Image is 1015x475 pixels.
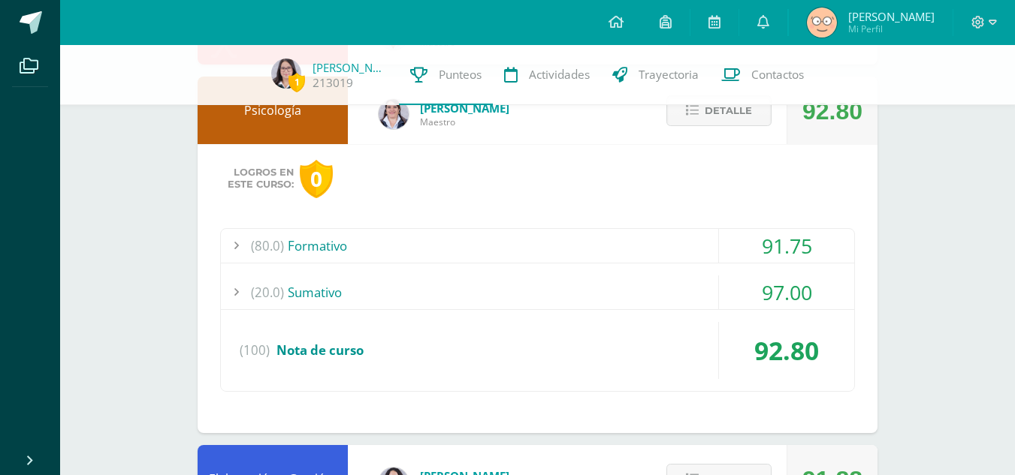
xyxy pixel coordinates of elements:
div: 97.00 [719,275,854,309]
button: Detalle [666,95,772,126]
span: (80.0) [251,229,284,263]
a: Contactos [710,45,815,105]
div: 92.80 [719,322,854,379]
span: Punteos [439,67,482,83]
div: 91.75 [719,229,854,263]
span: Mi Perfil [848,23,935,35]
a: Actividades [493,45,601,105]
span: [PERSON_NAME] [420,101,509,116]
div: Formativo [221,229,854,263]
img: 667098a006267a6223603c07e56c782e.png [807,8,837,38]
span: Logros en este curso: [228,167,294,191]
span: [PERSON_NAME] [848,9,935,24]
a: Punteos [399,45,493,105]
div: Psicología [198,77,348,144]
span: Contactos [751,67,804,83]
span: (20.0) [251,275,284,309]
span: Detalle [705,97,752,125]
span: Trayectoria [639,67,699,83]
div: 92.80 [802,77,862,145]
span: Nota de curso [276,341,364,359]
div: Sumativo [221,275,854,309]
a: [PERSON_NAME] [313,60,388,75]
a: Trayectoria [601,45,710,105]
div: 0 [300,160,333,198]
span: Actividades [529,67,590,83]
img: 07f72299047296dc8baa6628d0fb2535.png [271,59,301,89]
a: 213019 [313,75,353,91]
span: Maestro [420,116,509,128]
span: 1 [288,73,305,92]
span: (100) [240,322,270,379]
img: 4f58a82ddeaaa01b48eeba18ee71a186.png [379,99,409,129]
